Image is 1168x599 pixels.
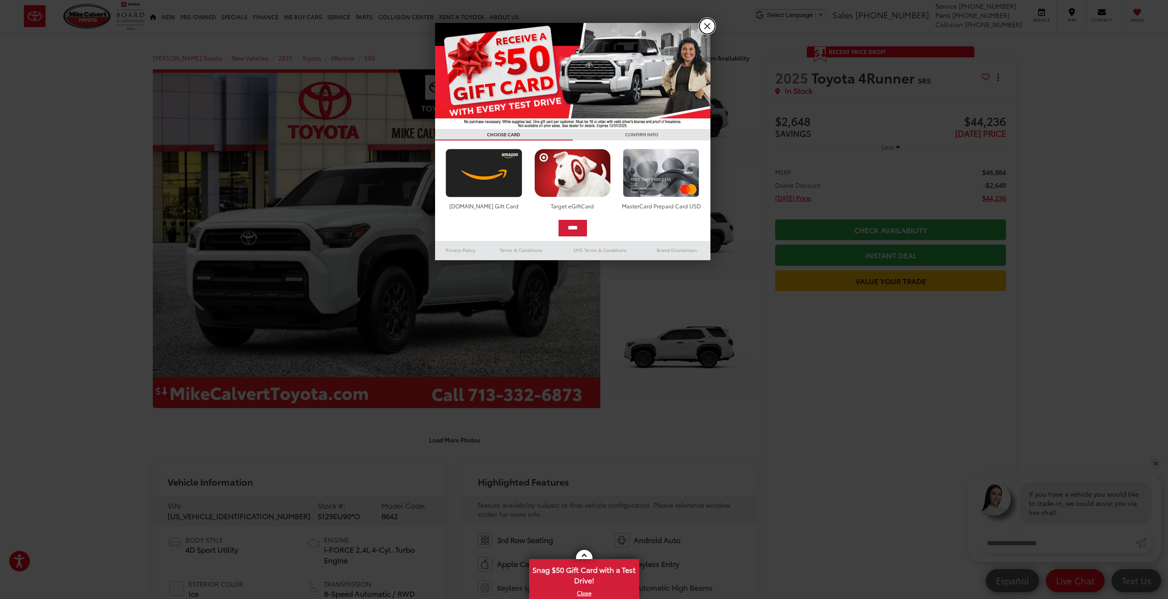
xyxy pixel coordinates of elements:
img: amazoncard.png [443,149,525,197]
div: MasterCard Prepaid Card USD [620,202,702,210]
a: Terms & Conditions [486,245,556,256]
span: Snag $50 Gift Card with a Test Drive! [530,560,638,588]
div: [DOMAIN_NAME] Gift Card [443,202,525,210]
img: mastercard.png [620,149,702,197]
a: SMS Terms & Conditions [557,245,643,256]
a: Privacy Policy [435,245,486,256]
a: Brand Disclaimers [643,245,710,256]
img: targetcard.png [532,149,613,197]
img: 55838_top_625864.jpg [435,23,710,129]
h3: CHOOSE CARD [435,129,573,140]
h3: CONFIRM INFO [573,129,710,140]
div: Target eGiftCard [532,202,613,210]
